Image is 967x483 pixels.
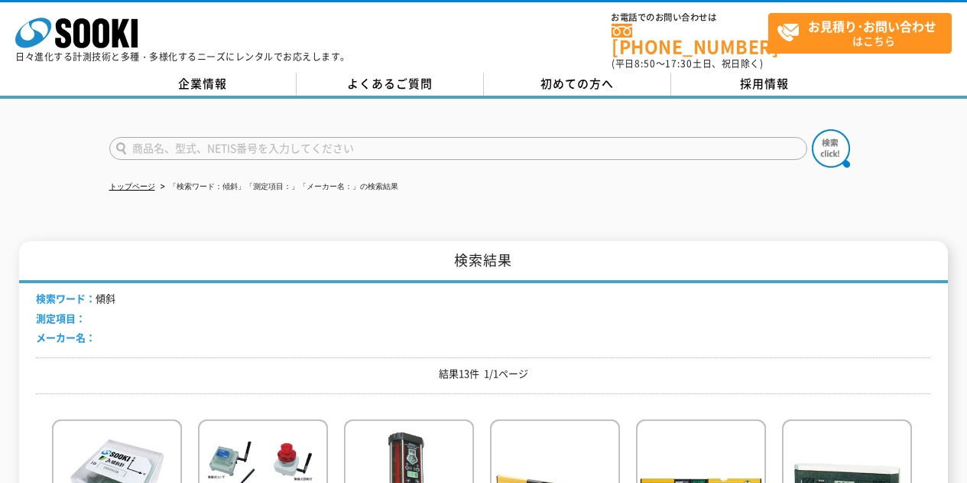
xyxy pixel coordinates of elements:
a: お見積り･お問い合わせはこちら [768,13,952,54]
span: 検索ワード： [36,291,96,305]
span: 初めての方へ [540,75,614,92]
img: btn_search.png [812,129,850,168]
p: 日々進化する計測技術と多種・多様化するニーズにレンタルでお応えします。 [15,52,350,61]
li: 傾斜 [36,291,115,307]
a: 初めての方へ [484,73,671,96]
a: よくあるご質問 [297,73,484,96]
h1: 検索結果 [19,241,947,283]
span: (平日 ～ 土日、祝日除く) [612,57,763,70]
a: 企業情報 [109,73,297,96]
p: 結果13件 1/1ページ [36,366,930,382]
a: [PHONE_NUMBER] [612,24,768,55]
a: トップページ [109,182,155,191]
input: 商品名、型式、NETIS番号を入力してください [109,137,807,160]
span: 8:50 [634,57,656,70]
strong: お見積り･お問い合わせ [808,17,936,35]
li: 「検索ワード：傾斜」「測定項目：」「メーカー名：」の検索結果 [157,179,398,195]
span: 測定項目： [36,311,86,325]
span: メーカー名： [36,330,96,344]
span: はこちら [777,14,951,52]
a: 採用情報 [671,73,858,96]
span: 17:30 [665,57,693,70]
span: お電話でのお問い合わせは [612,13,768,22]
